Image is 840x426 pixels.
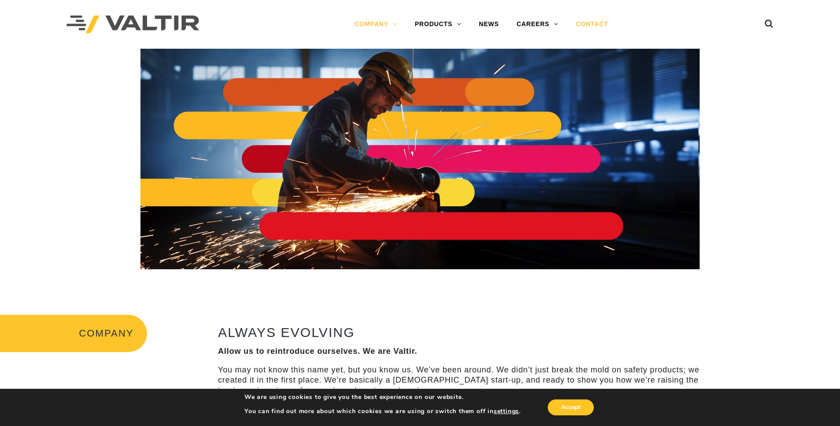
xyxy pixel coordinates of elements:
p: You may not know this name yet, but you know us. We’ve been around. We didn’t just break the mold... [218,365,706,396]
a: NEWS [470,15,508,33]
a: CAREERS [508,15,567,33]
p: We are using cookies to give you the best experience on our website. [244,393,521,401]
a: CONTACT [567,15,617,33]
p: You can find out more about which cookies we are using or switch them off in . [244,407,521,415]
button: settings [494,407,519,415]
img: Valtir [66,15,199,34]
strong: Allow us to reintroduce ourselves. We are Valtir. [218,347,417,356]
a: COMPANY [346,15,406,33]
button: Accept [548,399,594,415]
a: PRODUCTS [406,15,470,33]
h2: ALWAYS EVOLVING [218,325,706,340]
